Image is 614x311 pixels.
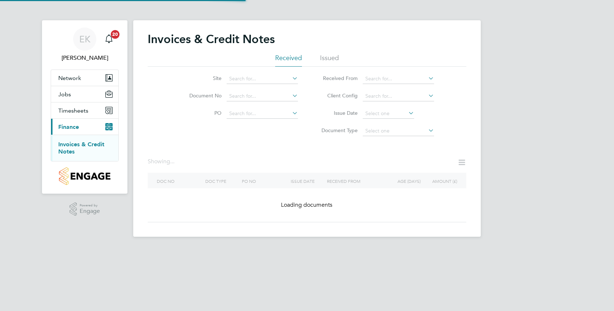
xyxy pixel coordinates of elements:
[180,92,222,99] label: Document No
[102,28,116,51] a: 20
[51,86,118,102] button: Jobs
[58,107,88,114] span: Timesheets
[180,110,222,116] label: PO
[51,70,118,86] button: Network
[42,20,127,194] nav: Main navigation
[58,91,71,98] span: Jobs
[227,74,298,84] input: Search for...
[316,127,358,134] label: Document Type
[148,32,275,46] h2: Invoices & Credit Notes
[111,30,119,39] span: 20
[170,158,174,165] span: ...
[51,119,118,135] button: Finance
[80,202,100,209] span: Powered by
[51,54,119,62] span: Elisa Kerrison
[320,54,339,67] li: Issued
[363,126,434,136] input: Select one
[70,202,100,216] a: Powered byEngage
[363,91,434,101] input: Search for...
[316,110,358,116] label: Issue Date
[363,109,414,119] input: Select one
[80,208,100,214] span: Engage
[227,91,298,101] input: Search for...
[59,167,110,185] img: countryside-properties-logo-retina.png
[275,54,302,67] li: Received
[51,167,119,185] a: Go to home page
[51,102,118,118] button: Timesheets
[58,123,79,130] span: Finance
[148,158,176,165] div: Showing
[58,75,81,81] span: Network
[227,109,298,119] input: Search for...
[316,75,358,81] label: Received From
[79,34,91,44] span: EK
[51,28,119,62] a: EK[PERSON_NAME]
[58,141,104,155] a: Invoices & Credit Notes
[363,74,434,84] input: Search for...
[51,135,118,161] div: Finance
[180,75,222,81] label: Site
[316,92,358,99] label: Client Config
